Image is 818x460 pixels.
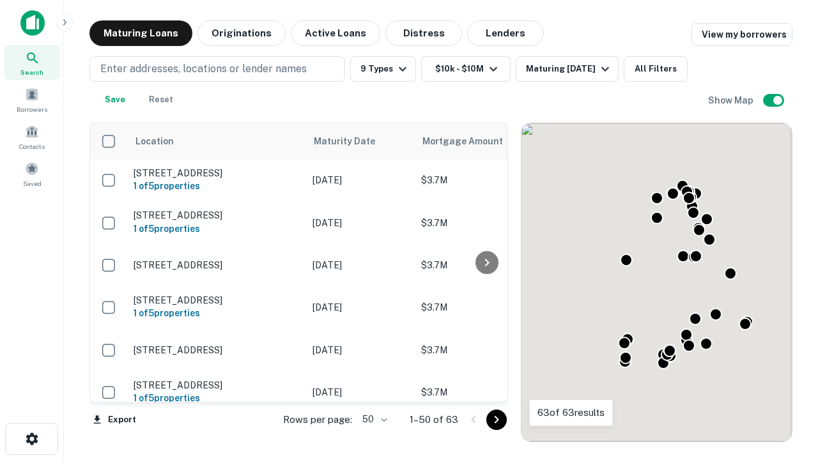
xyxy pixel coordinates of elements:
button: $10k - $10M [421,56,511,82]
p: [DATE] [313,300,408,314]
p: $3.7M [421,300,549,314]
button: Maturing [DATE] [516,56,619,82]
button: Go to next page [486,410,507,430]
button: Export [89,410,139,429]
button: Active Loans [291,20,380,46]
p: [STREET_ADDRESS] [134,167,300,179]
span: Contacts [19,141,45,151]
p: $3.7M [421,385,549,399]
th: Location [127,123,306,159]
img: capitalize-icon.png [20,10,45,36]
p: [DATE] [313,343,408,357]
div: Maturing [DATE] [526,61,613,77]
span: Saved [23,178,42,188]
button: Lenders [467,20,544,46]
p: [STREET_ADDRESS] [134,210,300,221]
button: Originations [197,20,286,46]
div: 50 [357,410,389,429]
p: [DATE] [313,385,408,399]
p: [DATE] [313,258,408,272]
button: Maturing Loans [89,20,192,46]
button: Enter addresses, locations or lender names [89,56,345,82]
a: Borrowers [4,82,60,117]
a: Search [4,45,60,80]
h6: 1 of 5 properties [134,222,300,236]
p: [STREET_ADDRESS] [134,344,300,356]
h6: 1 of 5 properties [134,306,300,320]
a: View my borrowers [691,23,792,46]
p: [DATE] [313,173,408,187]
p: 63 of 63 results [537,405,605,420]
th: Mortgage Amount [415,123,555,159]
h6: Show Map [708,93,755,107]
button: Reset [141,87,181,112]
th: Maturity Date [306,123,415,159]
p: [DATE] [313,216,408,230]
iframe: Chat Widget [754,317,818,378]
p: $3.7M [421,258,549,272]
h6: 1 of 5 properties [134,391,300,405]
p: [STREET_ADDRESS] [134,295,300,306]
p: [STREET_ADDRESS] [134,379,300,391]
a: Contacts [4,119,60,154]
button: Save your search to get updates of matches that match your search criteria. [95,87,135,112]
div: 0 0 [521,123,792,441]
p: Enter addresses, locations or lender names [100,61,307,77]
button: Distress [385,20,462,46]
p: 1–50 of 63 [410,412,458,427]
span: Maturity Date [314,134,392,149]
span: Mortgage Amount [422,134,520,149]
span: Borrowers [17,104,47,114]
button: All Filters [624,56,688,82]
p: $3.7M [421,343,549,357]
p: $3.7M [421,173,549,187]
h6: 1 of 5 properties [134,179,300,193]
span: Location [135,134,174,149]
p: $3.7M [421,216,549,230]
span: Search [20,67,43,77]
p: Rows per page: [283,412,352,427]
p: [STREET_ADDRESS] [134,259,300,271]
button: 9 Types [350,56,416,82]
a: Saved [4,157,60,191]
